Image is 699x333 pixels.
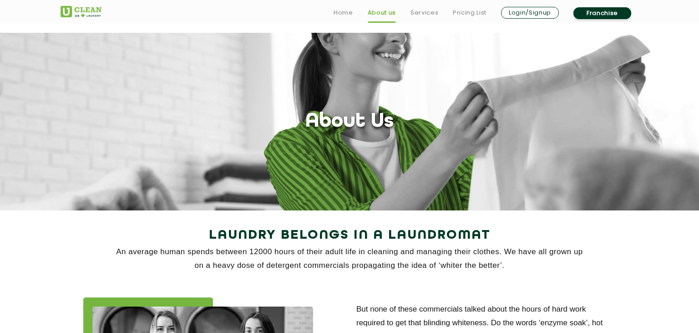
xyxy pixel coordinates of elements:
img: UClean Laundry and Dry Cleaning [61,6,101,17]
p: An average human spends between 12000 hours of their adult life in cleaning and managing their cl... [61,245,638,272]
a: Pricing List [453,7,486,18]
a: Franchise [573,7,631,19]
h2: Laundry Belongs in a Laundromat [61,225,638,246]
h1: About Us [305,110,394,133]
a: About us [368,7,396,18]
a: Home [334,7,353,18]
a: Login/Signup [501,7,559,19]
a: Services [410,7,438,18]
